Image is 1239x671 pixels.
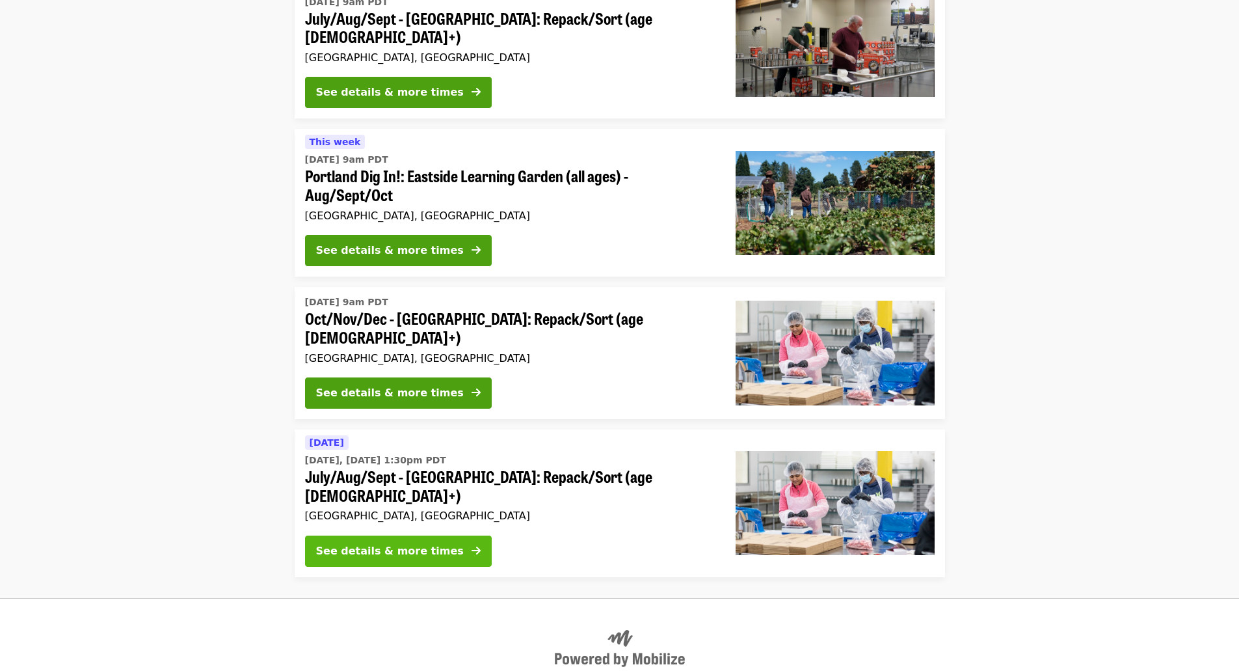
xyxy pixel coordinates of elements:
img: July/Aug/Sept - Beaverton: Repack/Sort (age 10+) organized by Oregon Food Bank [736,451,935,555]
div: See details & more times [316,85,464,100]
span: This week [310,137,361,147]
button: See details & more times [305,235,492,266]
span: [DATE] [310,437,344,448]
div: [GEOGRAPHIC_DATA], [GEOGRAPHIC_DATA] [305,510,715,522]
div: [GEOGRAPHIC_DATA], [GEOGRAPHIC_DATA] [305,210,715,222]
img: Powered by Mobilize [555,630,685,668]
i: arrow-right icon [472,244,481,256]
time: [DATE], [DATE] 1:30pm PDT [305,454,446,467]
div: See details & more times [316,243,464,258]
button: See details & more times [305,536,492,567]
a: See details for "Portland Dig In!: Eastside Learning Garden (all ages) - Aug/Sept/Oct" [295,129,945,277]
i: arrow-right icon [472,387,481,399]
div: See details & more times [316,385,464,401]
div: [GEOGRAPHIC_DATA], [GEOGRAPHIC_DATA] [305,51,715,64]
a: See details for "July/Aug/Sept - Beaverton: Repack/Sort (age 10+)" [295,430,945,577]
i: arrow-right icon [472,86,481,98]
div: [GEOGRAPHIC_DATA], [GEOGRAPHIC_DATA] [305,352,715,364]
button: See details & more times [305,377,492,409]
i: arrow-right icon [472,545,481,557]
div: See details & more times [316,543,464,559]
img: Portland Dig In!: Eastside Learning Garden (all ages) - Aug/Sept/Oct organized by Oregon Food Bank [736,151,935,255]
span: Oct/Nov/Dec - [GEOGRAPHIC_DATA]: Repack/Sort (age [DEMOGRAPHIC_DATA]+) [305,309,715,347]
span: July/Aug/Sept - [GEOGRAPHIC_DATA]: Repack/Sort (age [DEMOGRAPHIC_DATA]+) [305,467,715,505]
time: [DATE] 9am PDT [305,295,388,309]
span: Portland Dig In!: Eastside Learning Garden (all ages) - Aug/Sept/Oct [305,167,715,204]
button: See details & more times [305,77,492,108]
img: Oct/Nov/Dec - Beaverton: Repack/Sort (age 10+) organized by Oregon Food Bank [736,301,935,405]
span: July/Aug/Sept - [GEOGRAPHIC_DATA]: Repack/Sort (age [DEMOGRAPHIC_DATA]+) [305,9,715,47]
time: [DATE] 9am PDT [305,153,388,167]
a: See details for "Oct/Nov/Dec - Beaverton: Repack/Sort (age 10+)" [295,287,945,419]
